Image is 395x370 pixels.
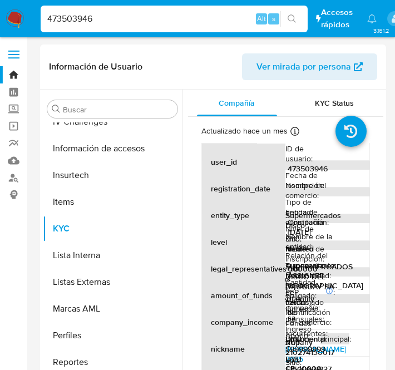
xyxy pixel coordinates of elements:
button: search-icon [280,11,303,27]
h1: Información de Usuario [49,61,142,72]
button: Items [43,189,182,215]
span: Ver mirada por persona [256,53,351,80]
button: Listas Externas [43,269,182,295]
span: Accesos rápidos [321,7,357,30]
p: - [288,190,290,200]
p: Sitio : [285,357,302,367]
p: verified [288,244,314,254]
button: Lista Interna [43,242,182,269]
input: Buscar [63,105,173,115]
p: ASSIGNEE [288,270,324,280]
p: Compañia [288,217,324,227]
span: s [272,13,275,24]
p: Apodo : [285,330,310,341]
p: Tipo de entidad : [285,197,328,217]
p: Relación del representante : [285,250,336,270]
button: Buscar [52,105,61,114]
p: Actualizado hace un mes [201,126,288,136]
button: Perfiles [43,322,182,349]
p: - [288,341,290,351]
p: ID de usuario : [285,144,332,164]
p: Fecha de inscripción : [285,170,324,190]
span: Compañía [219,97,255,108]
input: Buscar usuario o caso... [41,12,308,26]
span: Alt [257,13,266,24]
button: KYC [43,215,182,242]
p: Cantidad de fondos : [285,277,315,307]
a: Notificaciones [367,14,377,23]
button: Información de accesos [43,135,182,162]
p: Ingresos mensuales : [285,304,332,324]
p: 473503946 [288,164,328,174]
button: Marcas AML [43,295,182,322]
button: Ver mirada por persona [242,53,377,80]
button: Insurtech [43,162,182,189]
span: KYC Status [315,97,354,108]
p: Nivel de KYC : [285,224,318,244]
